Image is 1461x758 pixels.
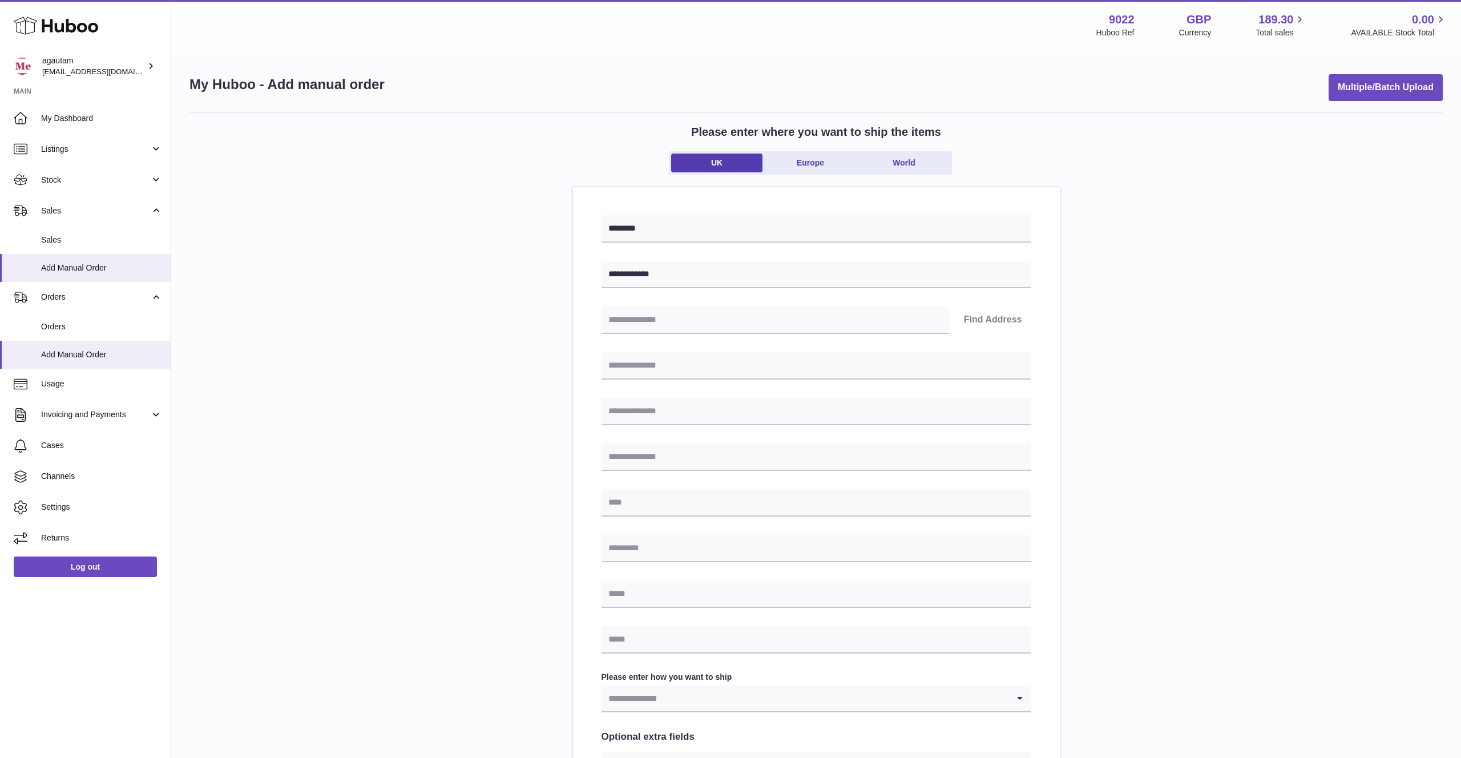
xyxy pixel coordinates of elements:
span: Usage [41,378,162,389]
span: Cases [41,440,162,451]
span: Orders [41,292,150,303]
label: Please enter how you want to ship [602,672,1031,683]
span: [EMAIL_ADDRESS][DOMAIN_NAME] [42,67,168,76]
span: Stock [41,175,150,186]
span: Add Manual Order [41,349,162,360]
span: Orders [41,321,162,332]
a: 189.30 Total sales [1256,12,1306,38]
span: Settings [41,502,162,513]
a: Log out [14,557,157,577]
span: Channels [41,471,162,482]
span: Listings [41,144,150,155]
input: Search for option [602,685,1008,711]
strong: GBP [1186,12,1211,27]
div: agautam [42,55,145,77]
span: AVAILABLE Stock Total [1351,27,1447,38]
a: 0.00 AVAILABLE Stock Total [1351,12,1447,38]
span: Sales [41,205,150,216]
div: Huboo Ref [1096,27,1135,38]
span: Total sales [1256,27,1306,38]
a: World [858,154,950,172]
span: Add Manual Order [41,263,162,273]
h2: Please enter where you want to ship the items [691,124,941,140]
strong: 9022 [1109,12,1135,27]
div: Currency [1179,27,1212,38]
span: 0.00 [1412,12,1434,27]
div: Search for option [602,685,1031,712]
img: info@naturemedical.co.uk [14,58,31,75]
span: 189.30 [1258,12,1293,27]
span: My Dashboard [41,113,162,124]
span: Invoicing and Payments [41,409,150,420]
a: UK [671,154,762,172]
a: Europe [765,154,856,172]
span: Returns [41,533,162,543]
button: Multiple/Batch Upload [1329,74,1443,101]
span: Sales [41,235,162,245]
h2: Optional extra fields [602,731,1031,744]
h1: My Huboo - Add manual order [189,75,385,94]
